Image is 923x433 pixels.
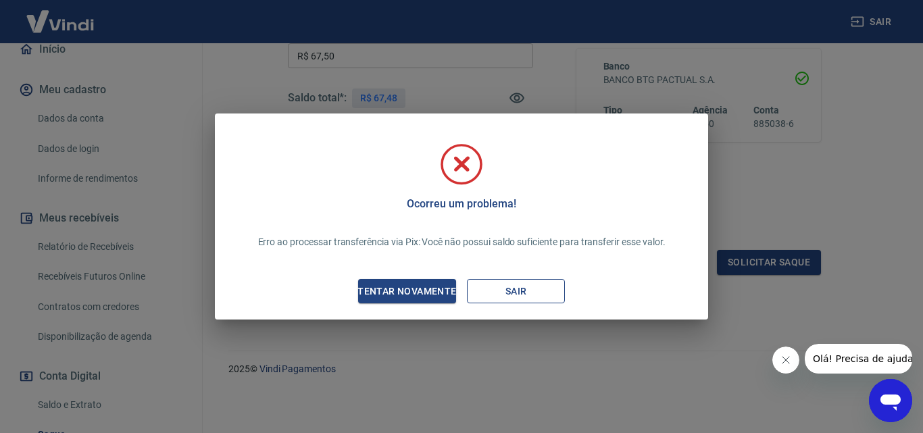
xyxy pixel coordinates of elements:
[467,279,565,304] button: Sair
[358,279,456,304] button: Tentar novamente
[805,344,912,374] iframe: Mensagem da empresa
[8,9,114,20] span: Olá! Precisa de ajuda?
[772,347,799,374] iframe: Fechar mensagem
[341,283,472,300] div: Tentar novamente
[869,379,912,422] iframe: Botão para abrir a janela de mensagens
[407,197,516,211] h5: Ocorreu um problema!
[258,235,666,249] p: Erro ao processar transferência via Pix: Você não possui saldo suficiente para transferir esse va...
